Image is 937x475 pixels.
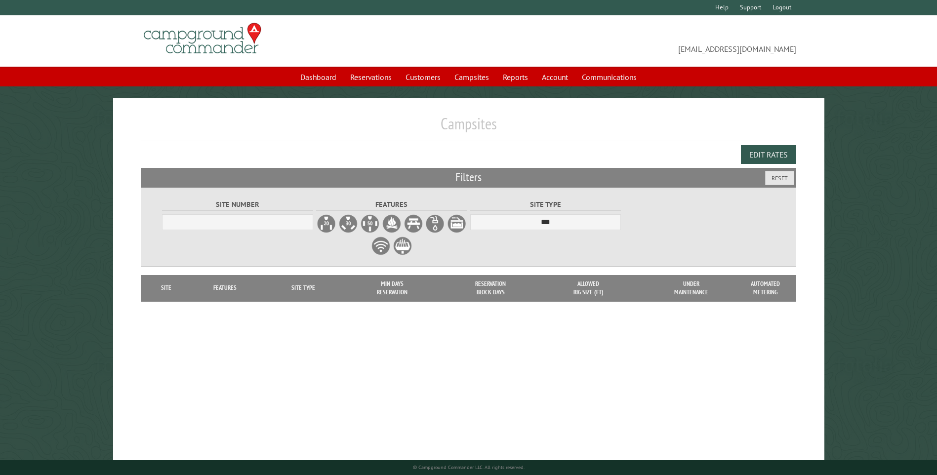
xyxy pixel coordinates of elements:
[425,214,445,234] label: Water Hookup
[413,464,525,471] small: © Campground Commander LLC. All rights reserved.
[540,275,637,301] th: Allowed Rig Size (ft)
[187,275,264,301] th: Features
[469,27,796,55] span: [EMAIL_ADDRESS][DOMAIN_NAME]
[294,68,342,86] a: Dashboard
[141,114,796,141] h1: Campsites
[470,199,621,210] label: Site Type
[264,275,343,301] th: Site Type
[316,199,467,210] label: Features
[382,214,402,234] label: Firepit
[404,214,423,234] label: Picnic Table
[317,214,336,234] label: 20A Electrical Hookup
[162,199,313,210] label: Site Number
[746,275,785,301] th: Automated metering
[338,214,358,234] label: 30A Electrical Hookup
[441,275,540,301] th: Reservation Block Days
[343,275,442,301] th: Min Days Reservation
[141,19,264,58] img: Campground Commander
[141,168,796,187] h2: Filters
[146,275,186,301] th: Site
[448,68,495,86] a: Campsites
[765,171,794,185] button: Reset
[360,214,380,234] label: 50A Electrical Hookup
[576,68,643,86] a: Communications
[400,68,447,86] a: Customers
[497,68,534,86] a: Reports
[536,68,574,86] a: Account
[447,214,467,234] label: Sewer Hookup
[344,68,398,86] a: Reservations
[637,275,746,301] th: Under Maintenance
[393,236,412,256] label: Grill
[371,236,391,256] label: WiFi Service
[741,145,796,164] button: Edit Rates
